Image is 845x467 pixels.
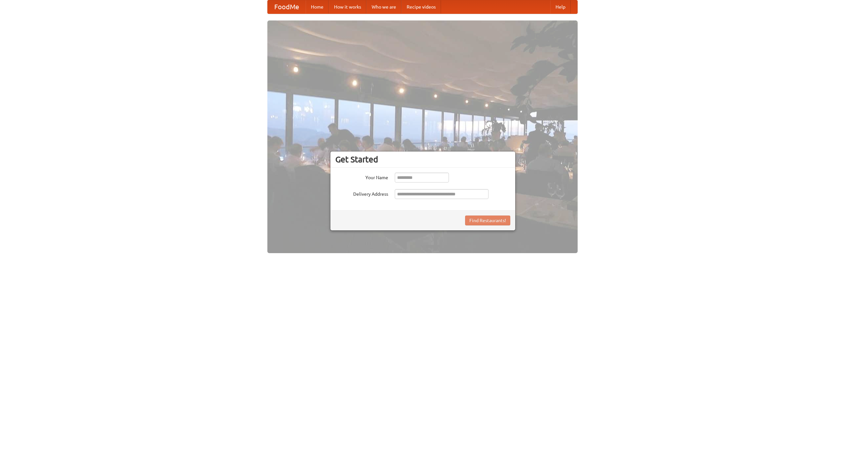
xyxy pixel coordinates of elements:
a: FoodMe [268,0,306,14]
label: Delivery Address [335,189,388,197]
a: Recipe videos [401,0,441,14]
a: Help [550,0,571,14]
h3: Get Started [335,154,510,164]
button: Find Restaurants! [465,216,510,225]
label: Your Name [335,173,388,181]
a: Home [306,0,329,14]
a: How it works [329,0,366,14]
a: Who we are [366,0,401,14]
